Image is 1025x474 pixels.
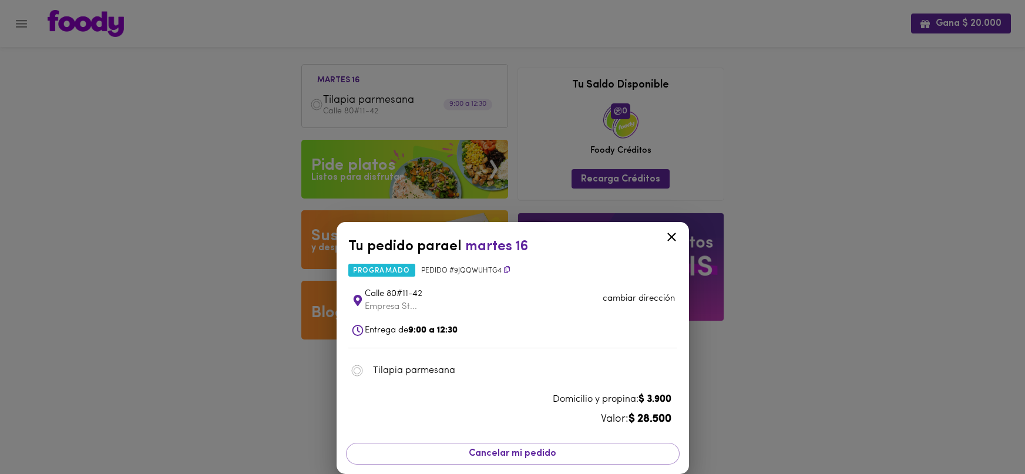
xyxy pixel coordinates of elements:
[365,288,602,301] span: Calle 80#11-42
[365,326,458,335] span: Entrega de
[957,406,1013,462] iframe: Messagebird Livechat Widget
[365,301,502,313] p: Empresa St...
[465,240,528,254] span: martes 16
[351,364,364,377] img: dish.png
[421,266,510,276] span: Pedido # 9jqQwuHTG4
[354,412,671,428] div: Valor:
[629,414,671,425] b: $ 28.500
[603,293,675,305] p: cambiar dirección
[348,264,415,277] span: programado
[638,395,671,404] b: $ 3.900
[354,448,672,459] span: Cancelar mi pedido
[354,393,671,406] div: Domicilio y propina:
[346,443,680,465] button: Cancelar mi pedido
[408,326,458,335] b: 9:00 a 12:30
[348,237,677,257] div: Tu pedido para el
[373,364,666,378] span: Tilapia parmesana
